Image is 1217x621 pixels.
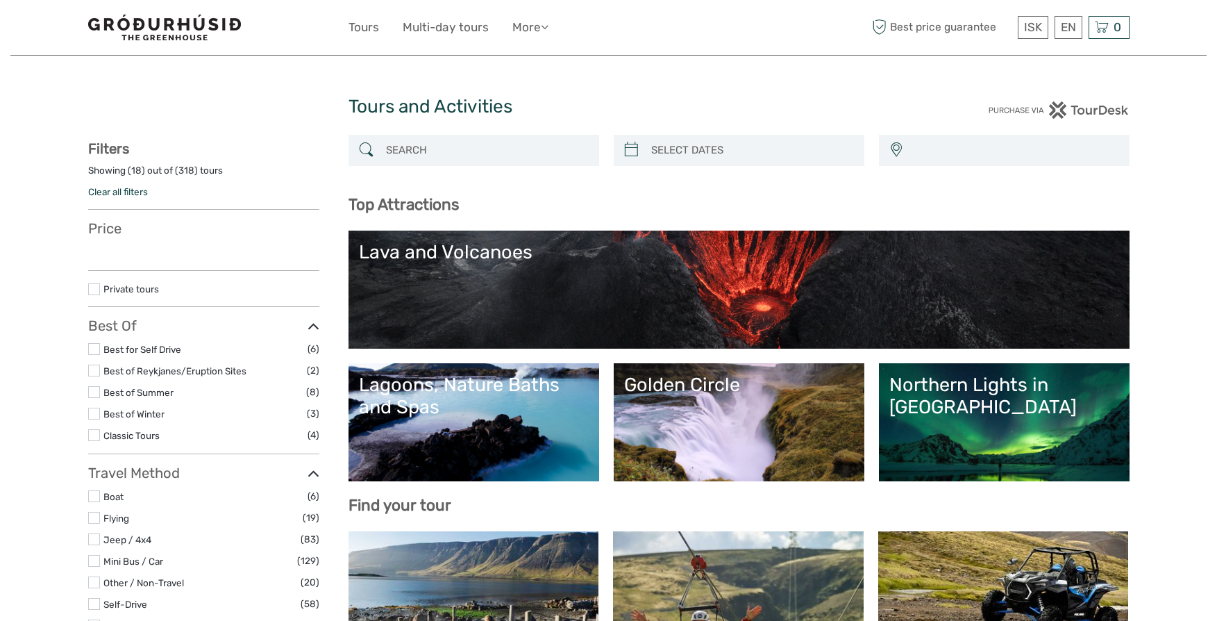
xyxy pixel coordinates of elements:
h3: Price [88,220,319,237]
a: Classic Tours [103,430,160,441]
a: Boat [103,491,124,502]
span: (8) [306,384,319,400]
label: 318 [178,164,194,177]
span: (6) [308,341,319,357]
a: Best of Summer [103,387,174,398]
a: Golden Circle [624,374,854,471]
h3: Best Of [88,317,319,334]
label: 18 [131,164,142,177]
a: Private tours [103,283,159,295]
span: (4) [308,427,319,443]
input: SEARCH [380,138,592,163]
span: (2) [307,363,319,379]
span: (129) [297,553,319,569]
h3: Travel Method [88,465,319,481]
a: Lava and Volcanoes [359,241,1119,338]
span: (58) [301,596,319,612]
a: Jeep / 4x4 [103,534,151,545]
div: EN [1055,16,1082,39]
div: Lava and Volcanoes [359,241,1119,263]
span: 0 [1111,20,1123,34]
a: Clear all filters [88,186,148,197]
span: (6) [308,488,319,504]
a: Best for Self Drive [103,344,181,355]
div: Golden Circle [624,374,854,396]
a: Other / Non-Travel [103,577,184,588]
span: Best price guarantee [869,16,1014,39]
input: SELECT DATES [646,138,857,163]
a: Self-Drive [103,599,147,610]
a: More [512,17,548,38]
span: (3) [307,406,319,422]
a: Lagoons, Nature Baths and Spas [359,374,589,471]
a: Multi-day tours [403,17,489,38]
img: PurchaseViaTourDesk.png [988,101,1129,119]
a: Best of Reykjanes/Eruption Sites [103,365,246,376]
div: Showing ( ) out of ( ) tours [88,164,319,185]
span: (83) [301,531,319,547]
a: Best of Winter [103,408,165,420]
div: Lagoons, Nature Baths and Spas [359,374,589,419]
span: (19) [303,510,319,526]
a: Flying [103,513,129,524]
span: ISK [1024,20,1042,34]
strong: Filters [88,140,129,157]
b: Top Attractions [349,195,459,214]
a: Northern Lights in [GEOGRAPHIC_DATA] [889,374,1119,471]
h1: Tours and Activities [349,96,869,118]
span: (20) [301,574,319,590]
a: Tours [349,17,379,38]
a: Mini Bus / Car [103,556,163,567]
b: Find your tour [349,496,451,515]
div: Northern Lights in [GEOGRAPHIC_DATA] [889,374,1119,419]
img: 1578-341a38b5-ce05-4595-9f3d-b8aa3718a0b3_logo_small.jpg [88,15,241,40]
